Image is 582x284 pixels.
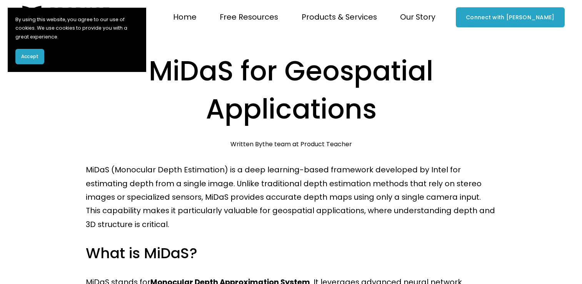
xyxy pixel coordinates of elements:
img: Product Teacher [17,6,111,29]
h3: What is MiDaS? [86,244,496,263]
a: Home [173,10,197,25]
a: folder dropdown [302,10,377,25]
span: Accept [21,53,38,60]
span: Free Resources [220,10,278,24]
span: Products & Services [302,10,377,24]
h1: MiDaS for Geospatial Applications [86,52,496,128]
span: Our Story [400,10,435,24]
div: Written By [230,140,352,148]
p: By using this website, you agree to our use of cookies. We use cookies to provide you with a grea... [15,15,138,41]
a: the team at Product Teacher [262,140,352,149]
a: Connect with [PERSON_NAME] [456,7,564,27]
button: Accept [15,49,44,64]
section: Cookie banner [8,8,146,72]
a: folder dropdown [400,10,435,25]
p: MiDaS (Monocular Depth Estimation) is a deep learning-based framework developed by Intel for esti... [86,163,496,231]
a: folder dropdown [220,10,278,25]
